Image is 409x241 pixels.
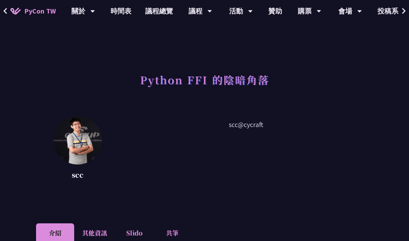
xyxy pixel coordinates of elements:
[10,8,21,15] img: Home icon of PyCon TW 2025
[3,2,63,20] a: PyCon TW
[119,119,373,182] p: scc@cycraft
[53,170,102,180] p: scc
[140,69,269,90] h1: Python FFI 的陰暗角落
[53,116,102,164] img: scc
[24,6,56,16] span: PyCon TW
